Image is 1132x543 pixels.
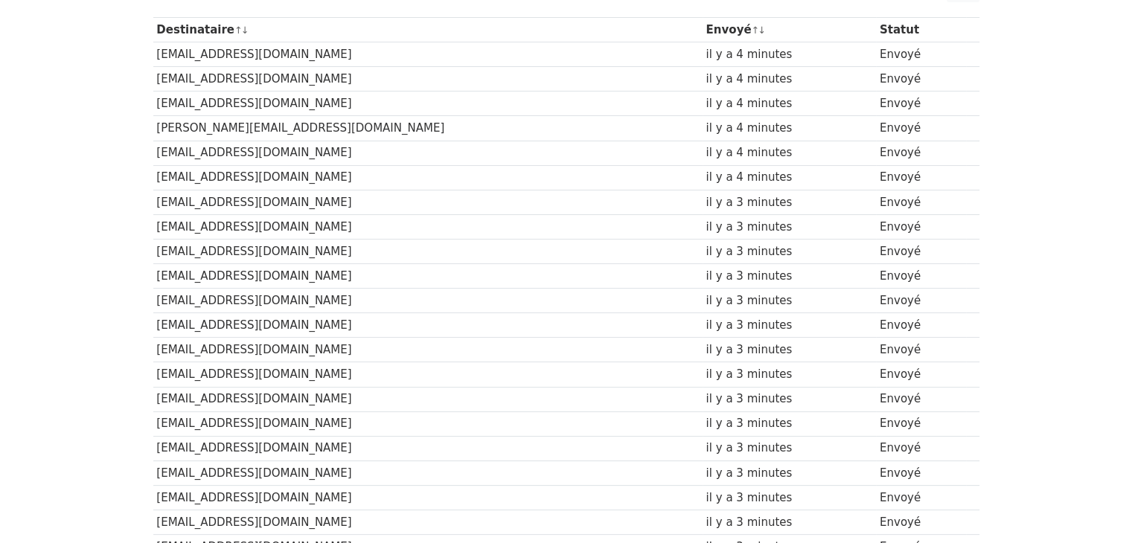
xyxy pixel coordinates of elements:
font: Envoyé [880,121,921,135]
font: [EMAIL_ADDRESS][DOMAIN_NAME] [156,146,351,159]
font: il y a 3 minutes [706,491,793,504]
font: [EMAIL_ADDRESS][DOMAIN_NAME] [156,417,351,430]
a: ↑ [234,25,243,36]
font: il y a 3 minutes [706,294,793,307]
font: [EMAIL_ADDRESS][DOMAIN_NAME] [156,72,351,86]
font: Envoyé [880,441,921,454]
iframe: Chat Widget [1058,472,1132,543]
font: Envoyé [880,515,921,529]
font: il y a 4 minutes [706,146,793,159]
font: il y a 3 minutes [706,441,793,454]
font: [EMAIL_ADDRESS][DOMAIN_NAME] [156,48,351,61]
font: il y a 3 minutes [706,367,793,381]
font: Envoyé [706,23,752,36]
font: Envoyé [880,417,921,430]
font: [EMAIL_ADDRESS][DOMAIN_NAME] [156,269,351,283]
font: [EMAIL_ADDRESS][DOMAIN_NAME] [156,196,351,209]
font: il y a 3 minutes [706,417,793,430]
font: Envoyé [880,367,921,381]
a: ↓ [241,25,249,36]
font: [EMAIL_ADDRESS][DOMAIN_NAME] [156,294,351,307]
font: Envoyé [880,146,921,159]
div: Widget de chat [1058,472,1132,543]
font: il y a 4 minutes [706,170,793,184]
font: Envoyé [880,196,921,209]
font: [EMAIL_ADDRESS][DOMAIN_NAME] [156,318,351,332]
font: [EMAIL_ADDRESS][DOMAIN_NAME] [156,343,351,356]
font: Destinataire [156,23,234,36]
font: [EMAIL_ADDRESS][DOMAIN_NAME] [156,170,351,184]
font: il y a 4 minutes [706,72,793,86]
font: il y a 3 minutes [706,392,793,405]
font: Envoyé [880,343,921,356]
font: Envoyé [880,72,921,86]
font: Envoyé [880,170,921,184]
font: il y a 4 minutes [706,48,793,61]
a: ↑ [751,25,759,36]
font: il y a 3 minutes [706,220,793,234]
font: Envoyé [880,245,921,258]
font: [EMAIL_ADDRESS][DOMAIN_NAME] [156,515,351,529]
font: Envoyé [880,294,921,307]
font: il y a 3 minutes [706,269,793,283]
font: [PERSON_NAME][EMAIL_ADDRESS][DOMAIN_NAME] [156,121,444,135]
font: Envoyé [880,48,921,61]
font: Envoyé [880,97,921,110]
font: il y a 3 minutes [706,343,793,356]
font: il y a 4 minutes [706,121,793,135]
font: Envoyé [880,220,921,234]
font: [EMAIL_ADDRESS][DOMAIN_NAME] [156,245,351,258]
font: Envoyé [880,318,921,332]
font: il y a 3 minutes [706,245,793,258]
font: [EMAIL_ADDRESS][DOMAIN_NAME] [156,491,351,504]
font: Envoyé [880,269,921,283]
font: il y a 3 minutes [706,196,793,209]
font: [EMAIL_ADDRESS][DOMAIN_NAME] [156,220,351,234]
font: [EMAIL_ADDRESS][DOMAIN_NAME] [156,367,351,381]
font: [EMAIL_ADDRESS][DOMAIN_NAME] [156,466,351,480]
font: Statut [880,23,919,36]
font: [EMAIL_ADDRESS][DOMAIN_NAME] [156,392,351,405]
font: il y a 4 minutes [706,97,793,110]
font: Envoyé [880,392,921,405]
font: Envoyé [880,491,921,504]
a: ↓ [758,25,766,36]
font: il y a 3 minutes [706,466,793,480]
font: [EMAIL_ADDRESS][DOMAIN_NAME] [156,441,351,454]
font: il y a 3 minutes [706,318,793,332]
font: il y a 3 minutes [706,515,793,529]
font: [EMAIL_ADDRESS][DOMAIN_NAME] [156,97,351,110]
font: Envoyé [880,466,921,480]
